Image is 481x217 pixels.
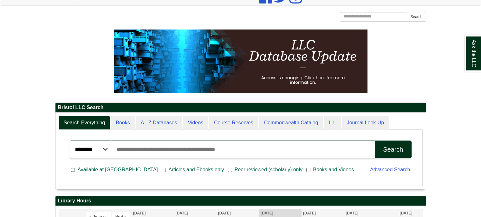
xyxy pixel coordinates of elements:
[162,167,166,173] input: Articles and Ebooks only
[218,211,231,215] span: [DATE]
[232,166,305,174] span: Peer reviewed (scholarly) only
[306,167,310,173] input: Books and Videos
[133,211,146,215] span: [DATE]
[324,116,341,130] a: ILL
[303,211,316,215] span: [DATE]
[342,116,389,130] a: Journal Look-Up
[71,167,75,173] input: Available at [GEOGRAPHIC_DATA]
[75,166,160,174] span: Available at [GEOGRAPHIC_DATA]
[183,116,208,130] a: Videos
[166,166,226,174] span: Articles and Ebooks only
[55,103,426,113] h2: Bristol LLC Search
[383,146,403,153] div: Search
[400,211,412,215] span: [DATE]
[59,116,110,130] a: Search Everything
[176,211,188,215] span: [DATE]
[346,211,358,215] span: [DATE]
[136,116,182,130] a: A - Z Databases
[370,167,410,172] a: Advanced Search
[209,116,258,130] a: Course Reserves
[259,116,323,130] a: Commonwealth Catalog
[228,167,232,173] input: Peer reviewed (scholarly) only
[261,211,273,215] span: [DATE]
[55,196,426,206] h2: Library Hours
[407,12,426,22] button: Search
[310,166,356,174] span: Books and Videos
[114,30,367,93] img: HTML tutorial
[375,141,411,158] button: Search
[111,116,135,130] a: Books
